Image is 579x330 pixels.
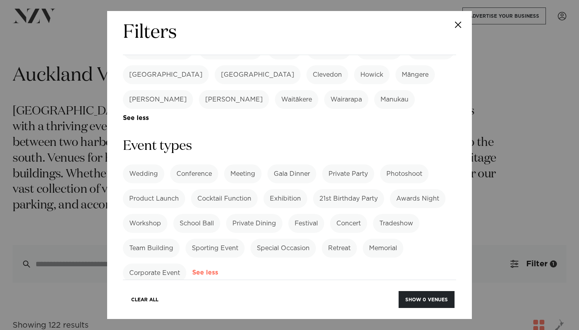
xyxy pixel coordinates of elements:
label: Clevedon [306,65,348,84]
label: Memorial [363,239,403,258]
button: Show 0 venues [399,291,455,308]
label: Private Dining [226,214,282,233]
label: Manukau [374,90,415,109]
label: Waitākere [275,90,318,109]
label: Private Party [322,164,374,183]
label: Gala Dinner [267,164,316,183]
label: Retreat [322,239,357,258]
label: Team Building [123,239,180,258]
label: Howick [354,65,390,84]
label: Workshop [123,214,167,233]
label: Māngere [395,65,435,84]
label: Festival [288,214,324,233]
label: Photoshoot [380,164,429,183]
label: Awards Night [390,189,445,208]
label: Wairarapa [324,90,368,109]
label: Special Occasion [251,239,316,258]
label: Sporting Event [186,239,245,258]
label: 21st Birthday Party [313,189,384,208]
h3: Event types [123,137,456,155]
label: Tradeshow [373,214,419,233]
label: [GEOGRAPHIC_DATA] [123,65,209,84]
label: Cocktail Function [191,189,258,208]
button: Clear All [124,291,165,308]
label: Concert [330,214,367,233]
label: School Ball [173,214,220,233]
label: Corporate Event [123,264,186,282]
label: Wedding [123,164,164,183]
button: Close [444,11,472,39]
label: [PERSON_NAME] [199,90,269,109]
h2: Filters [123,20,177,45]
label: Exhibition [264,189,307,208]
label: Meeting [224,164,262,183]
label: [GEOGRAPHIC_DATA] [215,65,301,84]
label: Product Launch [123,189,185,208]
label: [PERSON_NAME] [123,90,193,109]
label: Conference [170,164,218,183]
